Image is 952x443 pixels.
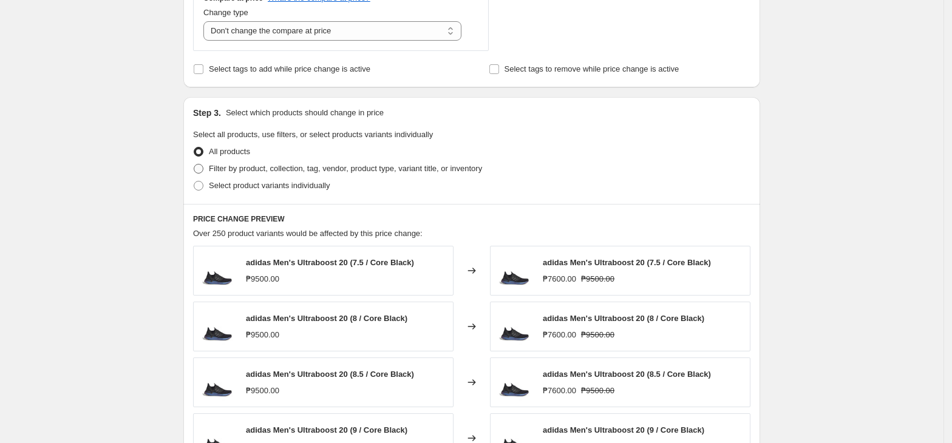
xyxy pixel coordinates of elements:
[543,329,576,341] div: ₱7600.00
[497,308,533,345] img: EG1341_ADIDAS_ULTRABOOST_20_AA_80x.jpg
[209,147,250,156] span: All products
[200,308,236,345] img: EG1341_ADIDAS_ULTRABOOST_20_AA_80x.jpg
[193,130,433,139] span: Select all products, use filters, or select products variants individually
[543,425,704,435] span: adidas Men's Ultraboost 20 (9 / Core Black)
[246,258,414,267] span: adidas Men's Ultraboost 20 (7.5 / Core Black)
[200,364,236,401] img: EG1341_ADIDAS_ULTRABOOST_20_AA_80x.jpg
[497,252,533,289] img: EG1341_ADIDAS_ULTRABOOST_20_AA_80x.jpg
[246,273,279,285] div: ₱9500.00
[497,364,533,401] img: EG1341_ADIDAS_ULTRABOOST_20_AA_80x.jpg
[203,8,248,17] span: Change type
[209,181,330,190] span: Select product variants individually
[200,252,236,289] img: EG1341_ADIDAS_ULTRABOOST_20_AA_80x.jpg
[581,329,614,341] strike: ₱9500.00
[246,370,414,379] span: adidas Men's Ultraboost 20 (8.5 / Core Black)
[246,314,407,323] span: adidas Men's Ultraboost 20 (8 / Core Black)
[246,329,279,341] div: ₱9500.00
[246,385,279,397] div: ₱9500.00
[543,273,576,285] div: ₱7600.00
[209,64,370,73] span: Select tags to add while price change is active
[543,314,704,323] span: adidas Men's Ultraboost 20 (8 / Core Black)
[193,229,423,238] span: Over 250 product variants would be affected by this price change:
[505,64,679,73] span: Select tags to remove while price change is active
[543,370,711,379] span: adidas Men's Ultraboost 20 (8.5 / Core Black)
[209,164,482,173] span: Filter by product, collection, tag, vendor, product type, variant title, or inventory
[246,425,407,435] span: adidas Men's Ultraboost 20 (9 / Core Black)
[193,214,750,224] h6: PRICE CHANGE PREVIEW
[193,107,221,119] h2: Step 3.
[543,258,711,267] span: adidas Men's Ultraboost 20 (7.5 / Core Black)
[226,107,384,119] p: Select which products should change in price
[543,385,576,397] div: ₱7600.00
[581,385,614,397] strike: ₱9500.00
[581,273,614,285] strike: ₱9500.00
